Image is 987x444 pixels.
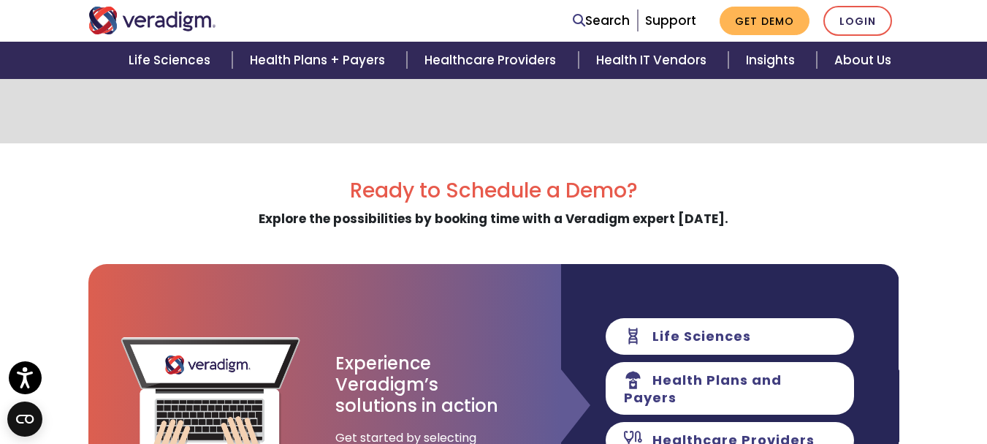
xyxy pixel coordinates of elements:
a: Life Sciences [111,42,232,79]
h2: Ready to Schedule a Demo? [88,178,899,203]
a: Insights [728,42,817,79]
a: Support [645,12,696,29]
h3: Experience Veradigm’s solutions in action [335,353,500,416]
a: Get Demo [720,7,809,35]
a: Login [823,6,892,36]
a: Healthcare Providers [407,42,578,79]
strong: Explore the possibilities by booking time with a Veradigm expert [DATE]. [259,210,728,227]
a: About Us [817,42,909,79]
a: Health Plans + Payers [232,42,407,79]
a: Search [573,11,630,31]
a: Health IT Vendors [579,42,728,79]
button: Open CMP widget [7,402,42,437]
img: Veradigm logo [88,7,216,34]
